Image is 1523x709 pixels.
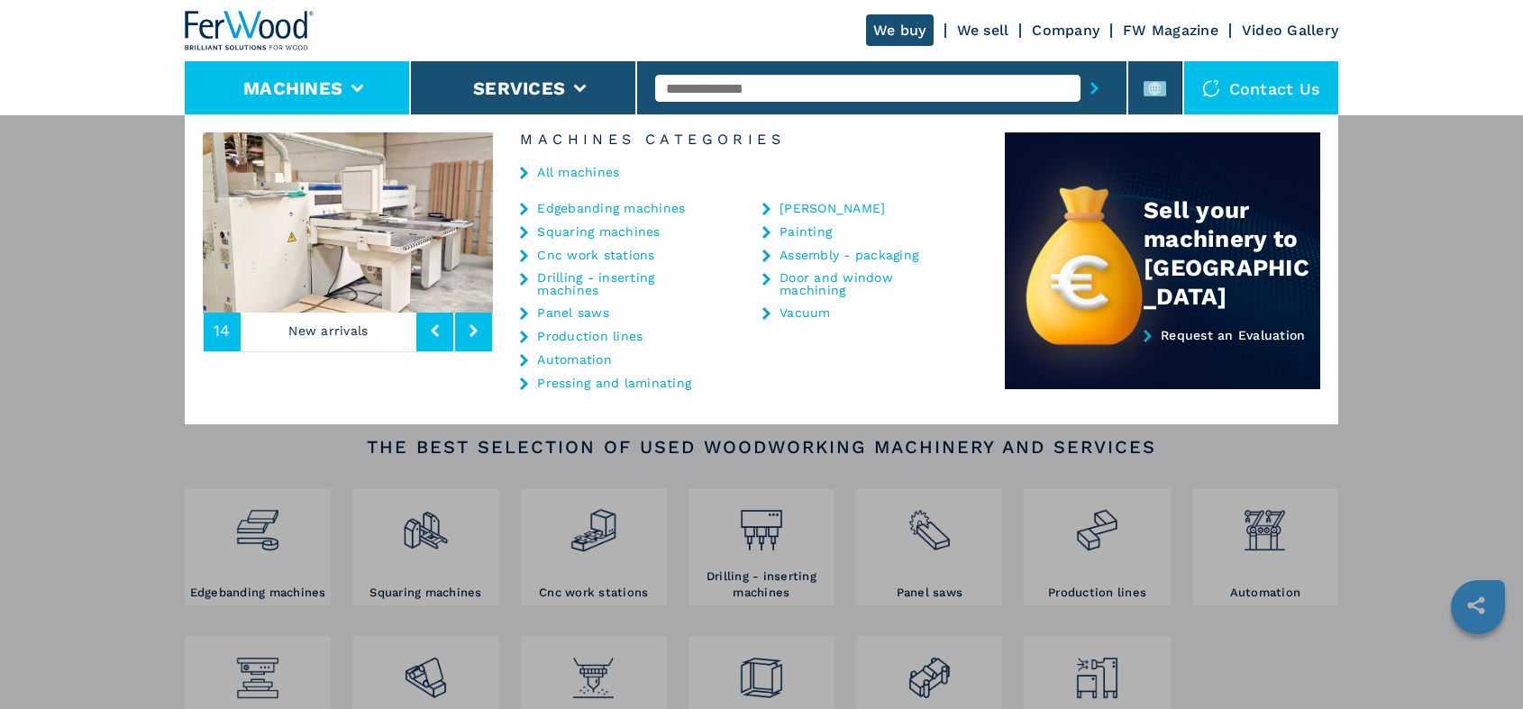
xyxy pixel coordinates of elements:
a: Painting [780,225,832,238]
div: Sell your machinery to [GEOGRAPHIC_DATA] [1144,195,1320,311]
button: Machines [243,77,342,99]
button: submit-button [1081,68,1108,109]
a: Edgebanding machines [537,202,685,214]
img: image [203,132,493,313]
a: Panel saws [537,306,609,319]
a: Pressing and laminating [537,377,691,389]
a: Door and window machining [780,271,960,296]
p: New arrivals [241,310,417,351]
h6: Machines Categories [493,132,1005,147]
img: Contact us [1202,79,1220,97]
button: Services [473,77,565,99]
a: Vacuum [780,306,831,319]
a: Production lines [537,330,643,342]
a: Request an Evaluation [1005,328,1320,390]
div: Contact us [1184,61,1339,115]
a: Video Gallery [1242,22,1338,39]
img: Ferwood [185,11,315,50]
a: We sell [957,22,1009,39]
a: [PERSON_NAME] [780,202,885,214]
a: Drilling - inserting machines [537,271,717,296]
a: All machines [537,166,619,178]
a: FW Magazine [1123,22,1218,39]
a: Automation [537,353,612,366]
span: 14 [214,323,231,339]
a: Assembly - packaging [780,249,918,261]
a: We buy [866,14,934,46]
a: Squaring machines [537,225,660,238]
a: Cnc work stations [537,249,654,261]
img: image [493,132,783,313]
a: Company [1032,22,1099,39]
